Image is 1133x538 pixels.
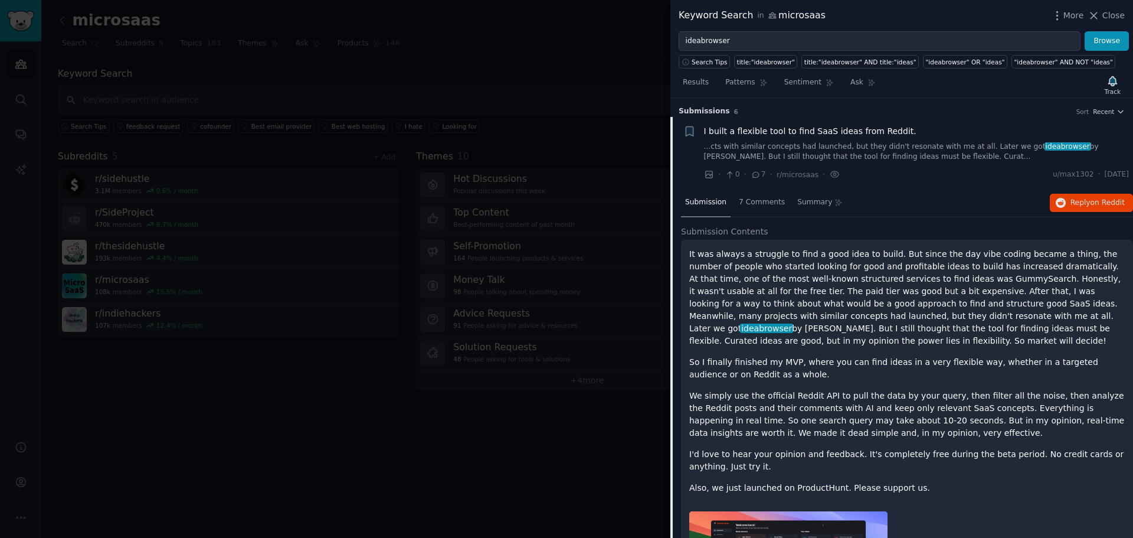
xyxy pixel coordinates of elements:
span: Search Tips [692,58,728,66]
span: · [770,168,772,181]
div: "ideabrowser" OR "ideas" [925,58,1004,66]
a: "ideabrowser" AND NOT "ideas" [1011,55,1115,69]
a: I built a flexible tool to find SaaS ideas from Reddit. [704,125,916,138]
a: title:"ideabrowser" [734,55,797,69]
p: It was always a struggle to find a good idea to build. But since the day vibe coding became a thi... [689,248,1125,347]
span: 7 [751,169,765,180]
span: 0 [725,169,739,180]
div: Keyword Search microsaas [679,8,826,23]
p: Also, we just launched on ProductHunt. Please support us. [689,482,1125,494]
a: title:"ideabrowser" AND title:"ideas" [801,55,919,69]
span: u/max1302 [1053,169,1094,180]
button: Track [1101,73,1125,97]
span: Summary [797,197,832,208]
span: Submission [685,197,726,208]
button: Close [1088,9,1125,22]
span: in [757,11,764,21]
a: Patterns [721,73,771,97]
div: Track [1105,87,1121,96]
span: · [744,168,746,181]
span: Close [1102,9,1125,22]
a: "ideabrowser" OR "ideas" [923,55,1007,69]
span: Ask [850,77,863,88]
span: Reply [1070,198,1125,208]
span: [DATE] [1105,169,1129,180]
button: Replyon Reddit [1050,194,1133,213]
p: We simply use the official Reddit API to pull the data by your query, then filter all the noise, ... [689,390,1125,439]
p: So I finally finished my MVP, where you can find ideas in a very flexible way, whether in a targe... [689,356,1125,381]
span: Patterns [725,77,755,88]
button: Browse [1085,31,1129,51]
div: title:"ideabrowser" [737,58,795,66]
button: Search Tips [679,55,730,69]
p: I'd love to hear your opinion and feedback. It's completely free during the beta period. No credi... [689,448,1125,473]
button: More [1051,9,1084,22]
a: Ask [846,73,880,97]
span: 7 Comments [739,197,785,208]
a: Sentiment [780,73,838,97]
span: Submission s [679,106,730,117]
span: · [823,168,825,181]
span: Sentiment [784,77,821,88]
span: Results [683,77,709,88]
input: Try a keyword related to your business [679,31,1080,51]
div: "ideabrowser" AND NOT "ideas" [1014,58,1112,66]
span: ideabrowser [1044,142,1091,151]
div: Sort [1076,107,1089,116]
span: Recent [1093,107,1114,116]
span: · [1098,169,1101,180]
span: · [718,168,721,181]
span: Submission Contents [681,226,768,238]
a: Results [679,73,713,97]
div: title:"ideabrowser" AND title:"ideas" [804,58,916,66]
span: on Reddit [1091,198,1125,207]
span: More [1063,9,1084,22]
span: 6 [734,108,738,115]
button: Recent [1093,107,1125,116]
a: ...cts with similar concepts had launched, but they didn't resonate with me at all. Later we goti... [704,142,1129,162]
span: ideabrowser [740,324,793,333]
span: r/microsaas [777,171,818,179]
